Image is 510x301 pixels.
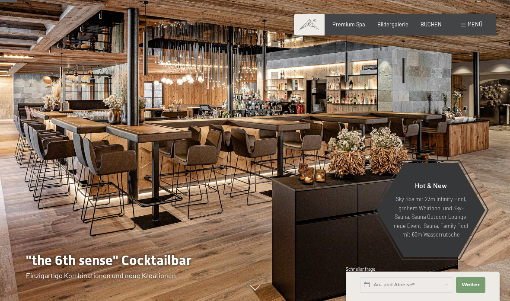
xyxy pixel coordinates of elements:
span: Weiter [462,282,480,288]
span: Hot & New [415,181,447,189]
p: Sky Spa mit 23m Infinity Pool, großem Whirlpool und Sky-Sauna, Sauna Outdoor Lounge, neue Event-S... [393,195,469,239]
a: Hot & New Sky Spa mit 23m Infinity Pool, großem Whirlpool und Sky-Sauna, Sauna Outdoor Lounge, ne... [376,163,486,258]
a: Bildergalerie [377,21,408,28]
button: Weiter [456,277,485,293]
span: Schnellanfrage [346,266,376,272]
span: Menü [468,21,482,28]
a: Premium Spa [332,21,365,28]
a: BUCHEN [421,21,442,28]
